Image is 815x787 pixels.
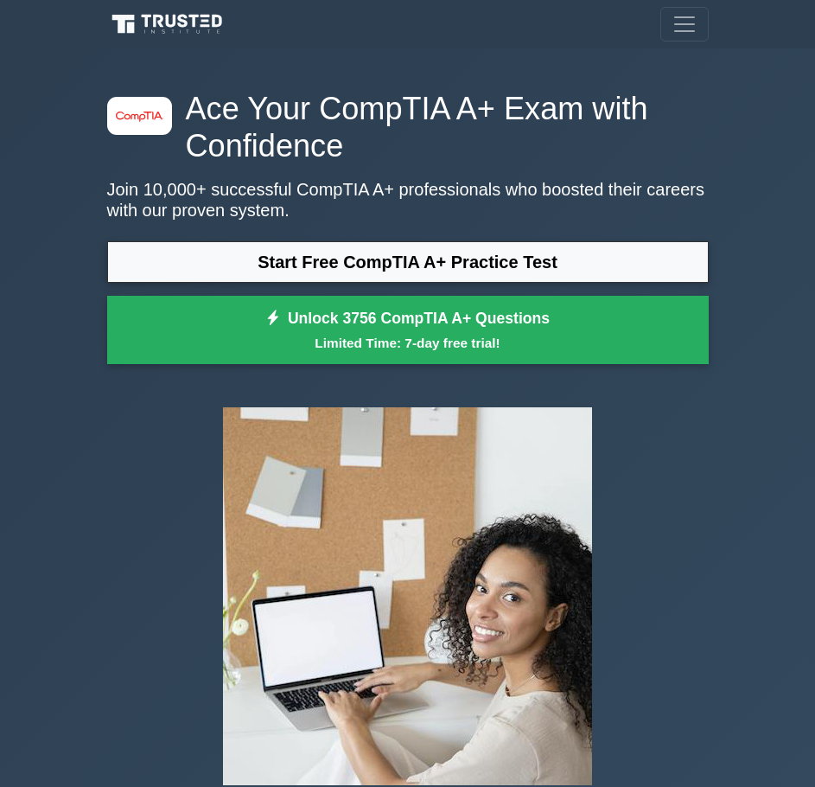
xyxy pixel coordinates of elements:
[107,179,709,221] p: Join 10,000+ successful CompTIA A+ professionals who boosted their careers with our proven system.
[660,7,709,42] button: Toggle navigation
[107,90,709,165] h1: Ace Your CompTIA A+ Exam with Confidence
[129,333,687,353] small: Limited Time: 7-day free trial!
[107,296,709,365] a: Unlock 3756 CompTIA A+ QuestionsLimited Time: 7-day free trial!
[107,241,709,283] a: Start Free CompTIA A+ Practice Test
